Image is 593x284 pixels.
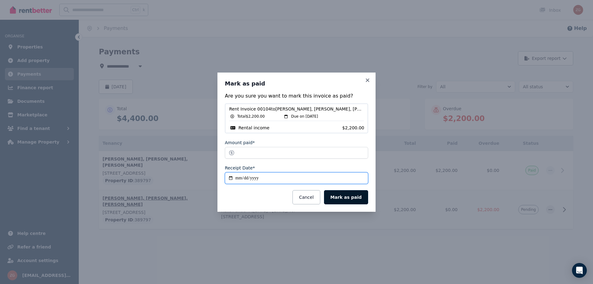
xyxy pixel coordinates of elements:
h3: Mark as paid [225,80,368,87]
label: Amount paid* [225,140,255,146]
span: Total $2,200.00 [237,114,265,119]
span: Rent Invoice 00104 to [PERSON_NAME], [PERSON_NAME], [PERSON_NAME] [229,106,364,112]
span: $2,200.00 [342,125,364,131]
span: Rental income [238,125,269,131]
label: Receipt Date* [225,165,255,171]
div: Open Intercom Messenger [572,263,587,278]
p: Are you sure you want to mark this invoice as paid? [225,92,368,100]
button: Mark as paid [324,190,368,204]
button: Cancel [292,190,320,204]
span: Due on [DATE] [291,114,318,119]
